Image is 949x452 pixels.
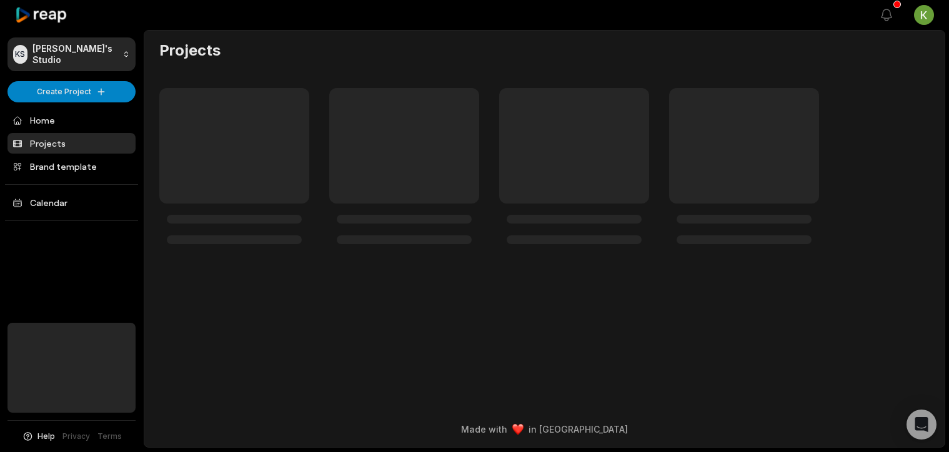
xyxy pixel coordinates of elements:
button: Create Project [7,81,136,102]
a: Home [7,110,136,130]
a: Brand template [7,156,136,177]
a: Privacy [62,431,90,442]
div: Made with in [GEOGRAPHIC_DATA] [156,423,933,436]
div: KS [13,45,27,64]
button: Help [22,431,55,442]
a: Calendar [7,192,136,213]
img: heart emoji [512,424,524,435]
h2: Projects [159,41,221,61]
p: [PERSON_NAME]'s Studio [32,43,117,66]
div: Open Intercom Messenger [907,410,937,440]
a: Projects [7,133,136,154]
a: Terms [97,431,122,442]
span: Help [37,431,55,442]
